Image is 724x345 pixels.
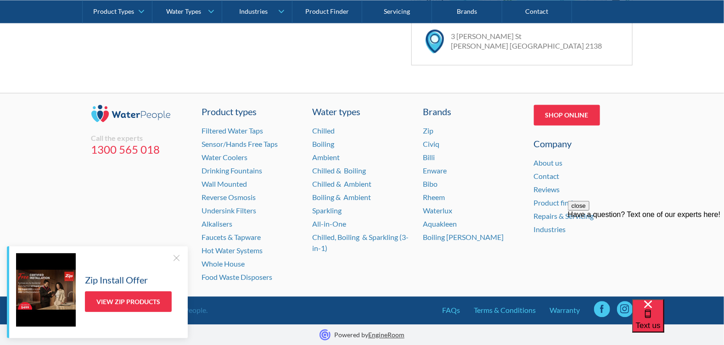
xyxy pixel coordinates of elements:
a: 3 [PERSON_NAME] St[PERSON_NAME] [GEOGRAPHIC_DATA] 2138 [451,32,602,50]
a: Drinking Fountains [202,167,263,175]
a: Chilled, Boiling & Sparkling (3-in-1) [313,233,409,253]
div: Brands [423,105,522,119]
a: Water types [313,105,412,119]
a: Boiling & Ambient [313,193,371,202]
a: Civiq [423,140,440,149]
a: Contact [534,172,560,181]
a: Food Waste Disposers [202,273,273,282]
div: Call the experts [91,134,191,143]
a: Wall Mounted [202,180,247,189]
a: Whole House [202,260,245,268]
a: Boiling [PERSON_NAME] [423,233,504,242]
a: Rheem [423,193,445,202]
a: 1300 565 018 [91,143,191,157]
a: About us [534,159,563,167]
a: Billi [423,153,435,162]
a: Waterlux [423,206,453,215]
div: Industries [239,7,268,15]
iframe: podium webchat widget prompt [568,201,724,311]
div: Company [534,137,633,151]
a: Sparkling [313,206,342,215]
a: Filtered Water Taps [202,127,264,135]
img: Zip Install Offer [16,253,76,327]
a: Zip [423,127,434,135]
a: Alkalisers [202,220,233,228]
a: Bibo [423,180,438,189]
a: Product types [202,105,301,119]
h5: Zip Install Offer [85,273,148,287]
a: View Zip Products [85,291,172,312]
a: Water Coolers [202,153,248,162]
a: FAQs [443,305,460,316]
p: Powered by [334,330,404,340]
a: Aquakleen [423,220,457,228]
div: Water Types [166,7,201,15]
a: Chilled [313,127,335,135]
a: Boiling [313,140,335,149]
a: Faucets & Tapware [202,233,261,242]
a: Sensor/Hands Free Taps [202,140,278,149]
a: All-in-One [313,220,347,228]
a: Product finder [534,199,580,207]
a: EngineRoom [368,331,404,339]
a: Ambient [313,153,340,162]
div: Product Types [93,7,134,15]
a: Chilled & Ambient [313,180,372,189]
a: Reviews [534,185,560,194]
a: Repairs & Servicing [534,212,594,221]
a: Industries [534,225,566,234]
img: map marker icon [426,30,444,53]
a: Undersink Filters [202,206,257,215]
a: Shop Online [534,105,600,126]
a: Hot Water Systems [202,246,263,255]
iframe: podium webchat widget bubble [632,299,724,345]
a: Enware [423,167,447,175]
a: Warranty [550,305,580,316]
a: Terms & Conditions [474,305,536,316]
a: Reverse Osmosis [202,193,256,202]
a: Chilled & Boiling [313,167,366,175]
